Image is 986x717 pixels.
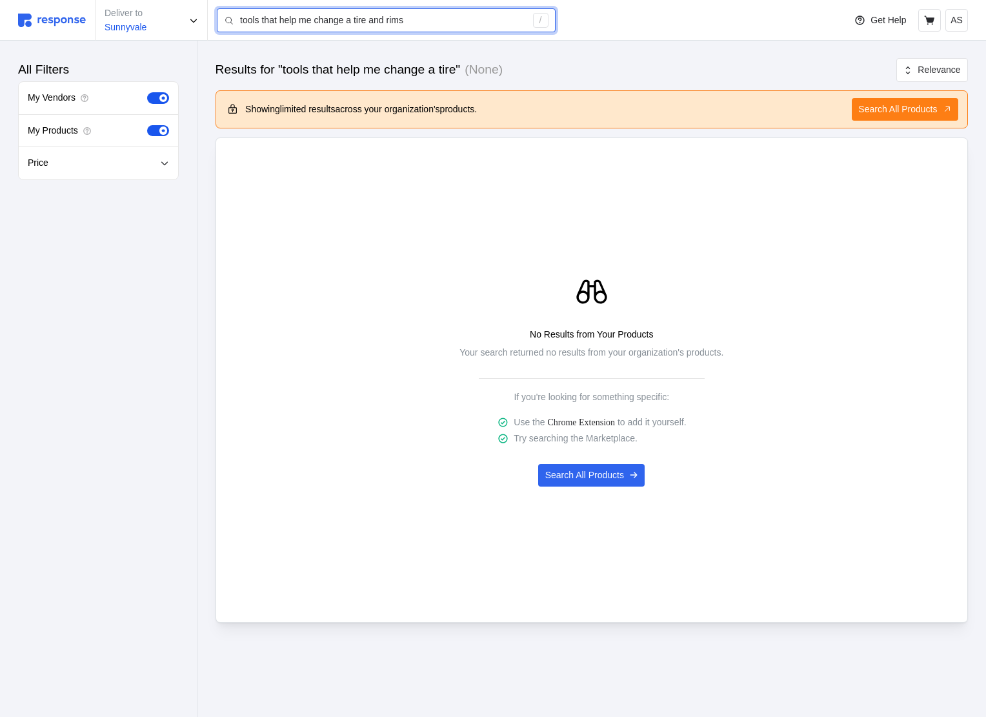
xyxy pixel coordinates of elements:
[105,21,146,35] p: Sunnyvale
[858,103,937,117] p: Search All Products
[216,61,461,79] h3: Results for "tools that help me change a tire"
[459,346,723,360] p: Your search returned no results from your organization's products.
[18,61,69,79] h3: All Filters
[945,9,968,32] button: AS
[365,104,440,114] b: your organization's
[533,13,548,28] div: /
[28,91,75,105] p: My Vendors
[847,8,914,33] button: Get Help
[951,14,963,28] p: AS
[538,464,645,487] button: Search All Products
[514,390,669,405] p: If you're looking for something specific:
[105,6,146,21] p: Deliver to
[530,328,653,342] p: No Results from Your Products
[514,416,686,430] p: Use the to add it yourself.
[240,9,526,32] input: Search for a product name or SKU
[852,98,958,121] button: Search All Products
[918,63,960,77] p: Relevance
[465,61,503,79] h3: (None)
[28,156,48,170] p: Price
[514,432,638,446] p: Try searching the Marketplace.
[28,124,78,138] p: My Products
[545,469,624,483] p: Search All Products
[547,418,615,427] a: Chrome Extension
[870,14,906,28] p: Get Help
[896,58,968,83] button: Relevance
[280,104,336,114] b: limited results
[245,103,477,117] p: Showing across products.
[18,14,86,27] img: svg%3e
